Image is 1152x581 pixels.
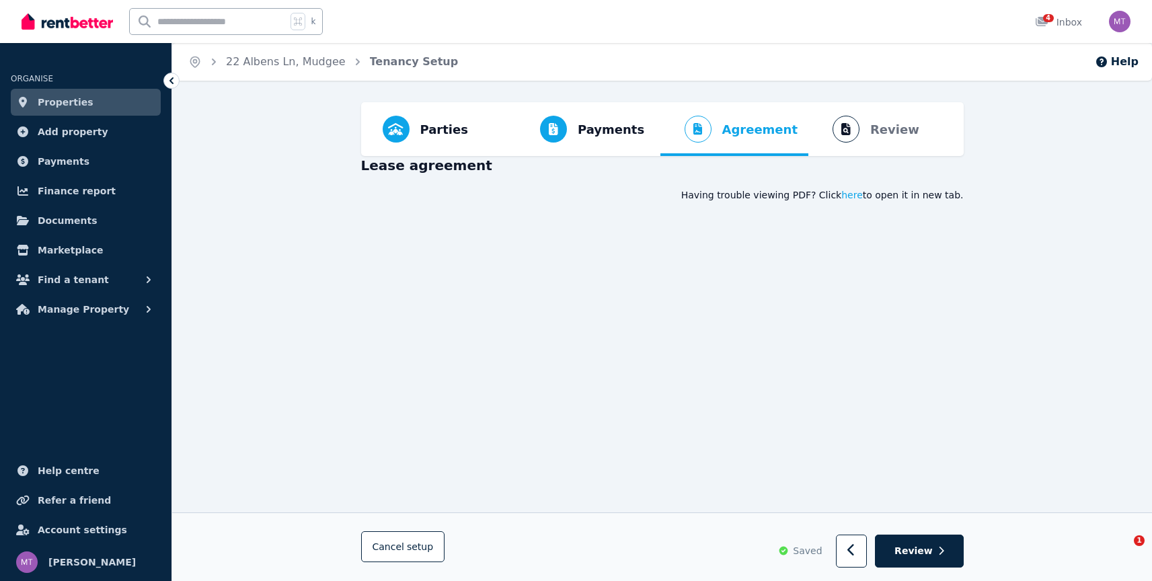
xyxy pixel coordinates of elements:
a: Properties [11,89,161,116]
button: Parties [372,102,479,156]
a: Payments [11,148,161,175]
span: setup [407,541,433,554]
span: Finance report [38,183,116,199]
img: RentBetter [22,11,113,32]
span: Review [894,545,933,558]
span: here [841,188,863,202]
button: Cancelsetup [361,532,445,563]
button: Review [875,535,963,568]
a: Account settings [11,516,161,543]
nav: Breadcrumb [172,43,474,81]
iframe: Intercom live chat [1106,535,1139,568]
h3: Lease agreement [361,156,964,175]
a: Marketplace [11,237,161,264]
a: Add property [11,118,161,145]
button: Manage Property [11,296,161,323]
span: Cancel [373,542,434,553]
span: Parties [420,120,468,139]
span: Refer a friend [38,492,111,508]
button: Find a tenant [11,266,161,293]
a: Documents [11,207,161,234]
nav: Progress [361,102,964,156]
a: Finance report [11,178,161,204]
button: Help [1095,54,1139,70]
span: [PERSON_NAME] [48,554,136,570]
span: k [311,16,315,27]
span: Payments [38,153,89,169]
span: Manage Property [38,301,129,317]
a: Refer a friend [11,487,161,514]
span: 1 [1134,535,1145,546]
span: Add property [38,124,108,140]
img: Matt Teague [1109,11,1130,32]
span: Help centre [38,463,100,479]
span: Payments [578,120,644,139]
span: Find a tenant [38,272,109,288]
button: Agreement [660,102,809,156]
span: Documents [38,212,98,229]
div: Inbox [1035,15,1082,29]
span: Marketplace [38,242,103,258]
img: Matt Teague [16,551,38,573]
span: Account settings [38,522,127,538]
span: 4 [1043,14,1054,22]
span: ORGANISE [11,74,53,83]
span: Properties [38,94,93,110]
span: Agreement [722,120,798,139]
a: Help centre [11,457,161,484]
span: Tenancy Setup [370,54,459,70]
button: Payments [516,102,655,156]
a: 22 Albens Ln, Mudgee [226,55,346,68]
div: Having trouble viewing PDF? Click to open it in new tab. [361,188,964,202]
span: Saved [793,545,822,558]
